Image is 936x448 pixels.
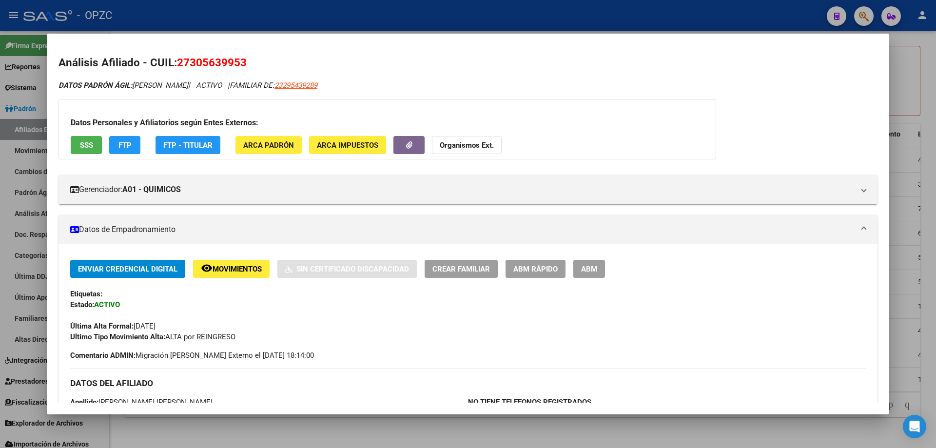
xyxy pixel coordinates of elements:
button: Enviar Credencial Digital [70,260,185,278]
mat-expansion-panel-header: Gerenciador:A01 - QUIMICOS [58,175,877,204]
h3: Datos Personales y Afiliatorios según Entes Externos: [71,117,704,129]
strong: Comentario ADMIN: [70,351,136,360]
button: Organismos Ext. [432,136,502,154]
span: [PERSON_NAME] [PERSON_NAME] [70,398,213,407]
button: ARCA Padrón [235,136,302,154]
span: [DATE] [70,322,156,331]
span: 23295439289 [274,81,317,90]
span: ARCA Padrón [243,141,294,150]
span: ABM [581,265,597,273]
strong: Última Alta Formal: [70,322,134,331]
strong: ACTIVO [94,300,120,309]
button: Movimientos [193,260,270,278]
button: Crear Familiar [425,260,498,278]
span: ALTA por REINGRESO [70,332,235,341]
strong: Ultimo Tipo Movimiento Alta: [70,332,165,341]
span: Enviar Credencial Digital [78,265,177,273]
mat-panel-title: Datos de Empadronamiento [70,224,854,235]
h3: DATOS DEL AFILIADO [70,378,866,389]
mat-expansion-panel-header: Datos de Empadronamiento [58,215,877,244]
span: SSS [80,141,93,150]
strong: A01 - QUIMICOS [122,184,181,195]
span: FTP [118,141,132,150]
strong: Estado: [70,300,94,309]
span: ARCA Impuestos [317,141,378,150]
span: FTP - Titular [163,141,213,150]
span: 27305639953 [177,56,247,69]
button: SSS [71,136,102,154]
button: ARCA Impuestos [309,136,386,154]
strong: Apellido: [70,398,98,407]
button: Sin Certificado Discapacidad [277,260,417,278]
mat-panel-title: Gerenciador: [70,184,854,195]
strong: Organismos Ext. [440,141,494,150]
mat-icon: remove_red_eye [201,262,213,274]
div: Open Intercom Messenger [903,415,926,438]
strong: DATOS PADRÓN ÁGIL: [58,81,132,90]
span: Migración [PERSON_NAME] Externo el [DATE] 18:14:00 [70,350,314,361]
strong: Etiquetas: [70,290,102,298]
button: ABM Rápido [506,260,565,278]
h2: Análisis Afiliado - CUIL: [58,55,877,71]
strong: NO TIENE TELEFONOS REGISTRADOS [468,398,591,407]
span: [PERSON_NAME] [58,81,188,90]
i: | ACTIVO | [58,81,317,90]
button: FTP - Titular [156,136,220,154]
button: ABM [573,260,605,278]
span: Sin Certificado Discapacidad [296,265,409,273]
span: ABM Rápido [513,265,558,273]
button: FTP [109,136,140,154]
span: Movimientos [213,265,262,273]
span: Crear Familiar [432,265,490,273]
span: FAMILIAR DE: [230,81,317,90]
